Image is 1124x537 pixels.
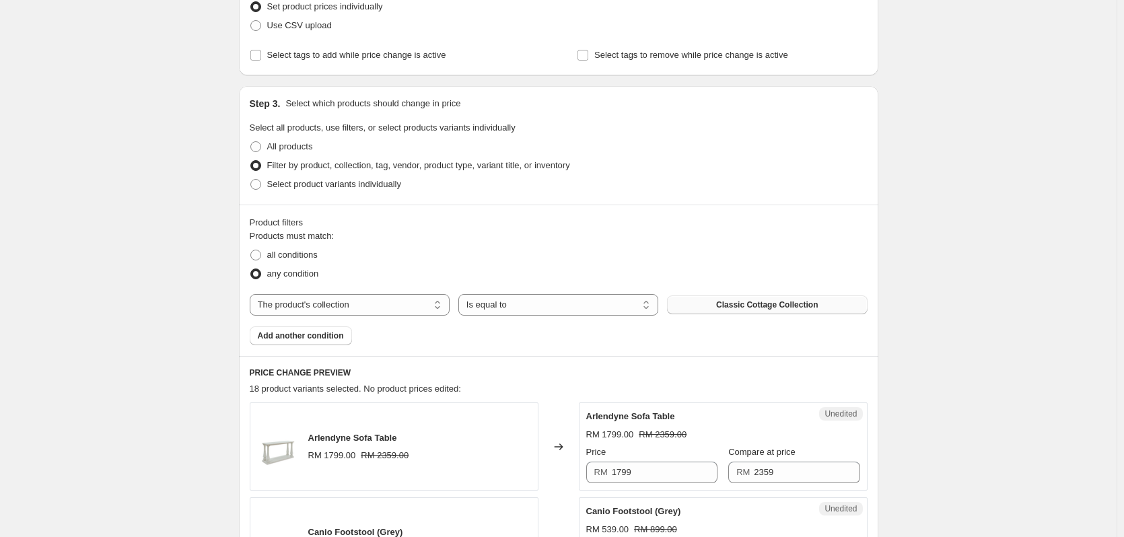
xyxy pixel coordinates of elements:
[736,467,750,477] span: RM
[267,20,332,30] span: Use CSV upload
[586,523,629,536] div: RM 539.00
[257,427,297,467] img: arlendyne_sofa_table_etchout-01_8c483259-1010-4cdf-96b2-5be8419db9f2_80x.png
[258,330,344,341] span: Add another condition
[267,1,383,11] span: Set product prices individually
[308,433,397,443] span: Arlendyne Sofa Table
[667,295,867,314] button: Classic Cottage Collection
[250,216,868,229] div: Product filters
[267,268,319,279] span: any condition
[634,523,677,536] strike: RM 899.00
[824,408,857,419] span: Unedited
[716,299,818,310] span: Classic Cottage Collection
[285,97,460,110] p: Select which products should change in price
[250,367,868,378] h6: PRICE CHANGE PREVIEW
[586,411,675,421] span: Arlendyne Sofa Table
[586,428,634,441] div: RM 1799.00
[308,449,356,462] div: RM 1799.00
[267,250,318,260] span: all conditions
[250,97,281,110] h2: Step 3.
[586,506,681,516] span: Canio Footstool (Grey)
[267,141,313,151] span: All products
[594,50,788,60] span: Select tags to remove while price change is active
[250,231,335,241] span: Products must match:
[639,428,687,441] strike: RM 2359.00
[361,449,409,462] strike: RM 2359.00
[824,503,857,514] span: Unedited
[594,467,608,477] span: RM
[267,50,446,60] span: Select tags to add while price change is active
[586,447,606,457] span: Price
[308,527,403,537] span: Canio Footstool (Grey)
[250,384,461,394] span: 18 product variants selected. No product prices edited:
[728,447,796,457] span: Compare at price
[250,122,516,133] span: Select all products, use filters, or select products variants individually
[250,326,352,345] button: Add another condition
[267,179,401,189] span: Select product variants individually
[267,160,570,170] span: Filter by product, collection, tag, vendor, product type, variant title, or inventory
